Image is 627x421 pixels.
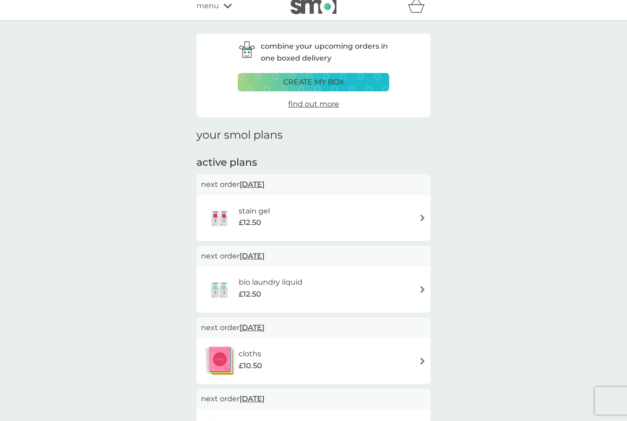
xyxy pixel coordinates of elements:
img: arrow right [419,286,426,293]
h6: stain gel [239,205,270,217]
img: arrow right [419,358,426,365]
img: arrow right [419,214,426,221]
span: £12.50 [239,217,261,229]
span: £12.50 [239,288,261,300]
img: cloths [201,345,239,377]
button: create my box [238,73,389,91]
p: create my box [283,76,344,88]
span: find out more [288,100,339,108]
p: next order [201,393,426,405]
span: [DATE] [240,319,264,337]
span: £10.50 [239,360,262,372]
p: next order [201,250,426,262]
h6: cloths [239,348,262,360]
img: bio laundry liquid [201,274,239,306]
p: next order [201,322,426,334]
span: [DATE] [240,247,264,265]
p: next order [201,179,426,191]
h1: your smol plans [196,129,431,142]
h2: active plans [196,156,431,170]
span: [DATE] [240,175,264,193]
span: [DATE] [240,390,264,408]
a: find out more [288,98,339,110]
h6: bio laundry liquid [239,276,302,288]
p: combine your upcoming orders in one boxed delivery [261,40,389,64]
img: stain gel [201,202,239,234]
